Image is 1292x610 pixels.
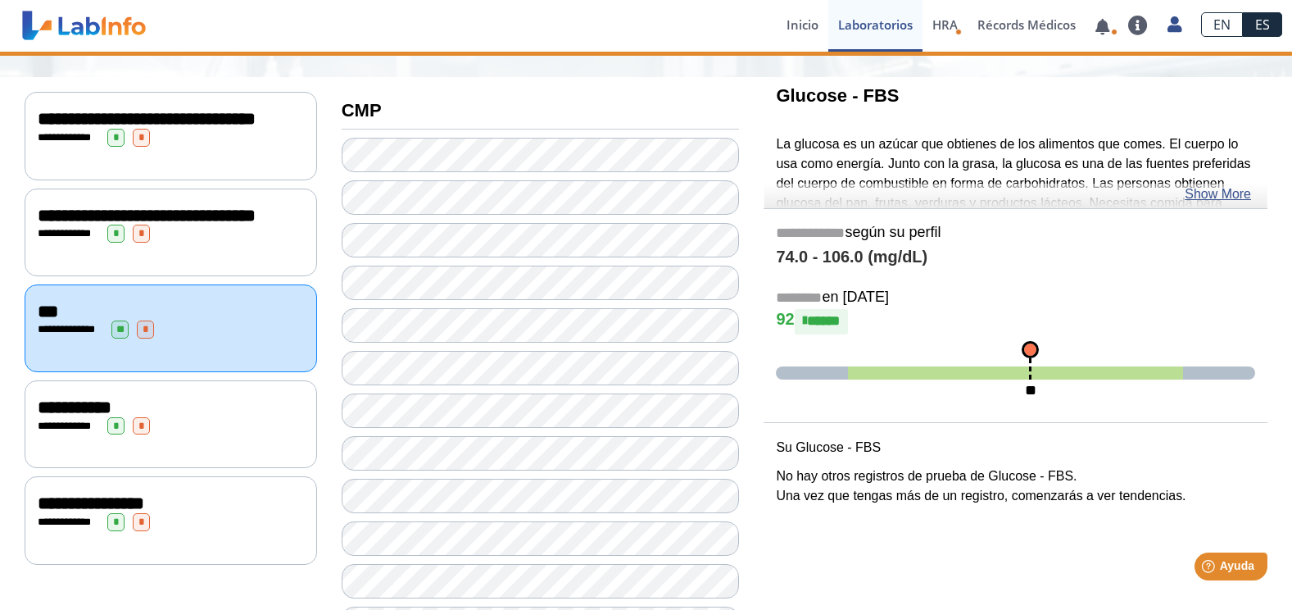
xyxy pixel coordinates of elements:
[1243,12,1282,37] a: ES
[1185,184,1251,204] a: Show More
[776,248,1255,267] h4: 74.0 - 106.0 (mg/dL)
[776,289,1255,307] h5: en [DATE]
[932,16,958,33] span: HRA
[342,100,382,121] b: CMP
[776,85,899,106] b: Glucose - FBS
[776,309,1255,334] h4: 92
[1146,546,1274,592] iframe: Help widget launcher
[776,134,1255,271] p: La glucosa es un azúcar que obtienes de los alimentos que comes. El cuerpo lo usa como energía. J...
[1201,12,1243,37] a: EN
[776,224,1255,243] h5: según su perfil
[776,467,1255,506] p: No hay otros registros de prueba de Glucose - FBS. Una vez que tengas más de un registro, comenza...
[776,438,1255,457] p: Su Glucose - FBS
